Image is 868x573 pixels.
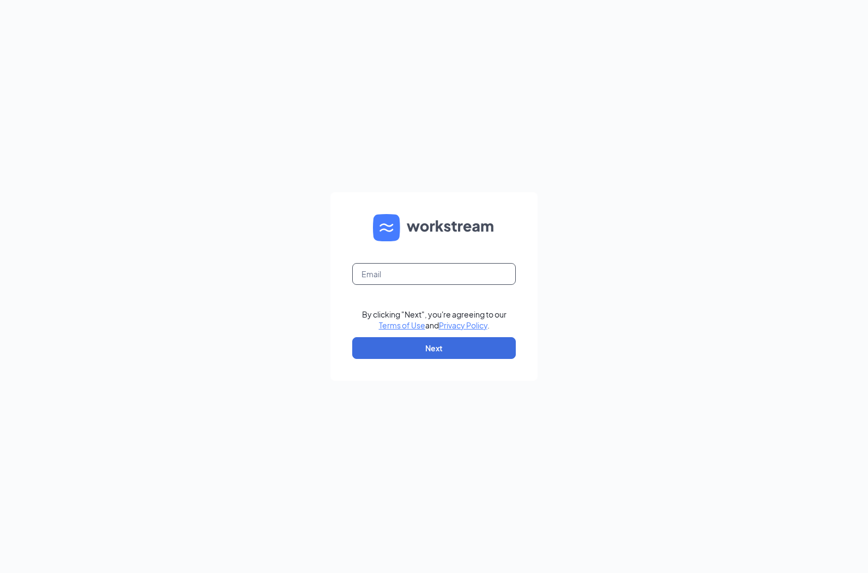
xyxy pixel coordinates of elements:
a: Privacy Policy [439,320,487,330]
a: Terms of Use [379,320,425,330]
div: By clicking "Next", you're agreeing to our and . [362,309,507,331]
img: WS logo and Workstream text [373,214,495,241]
input: Email [352,263,516,285]
button: Next [352,337,516,359]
